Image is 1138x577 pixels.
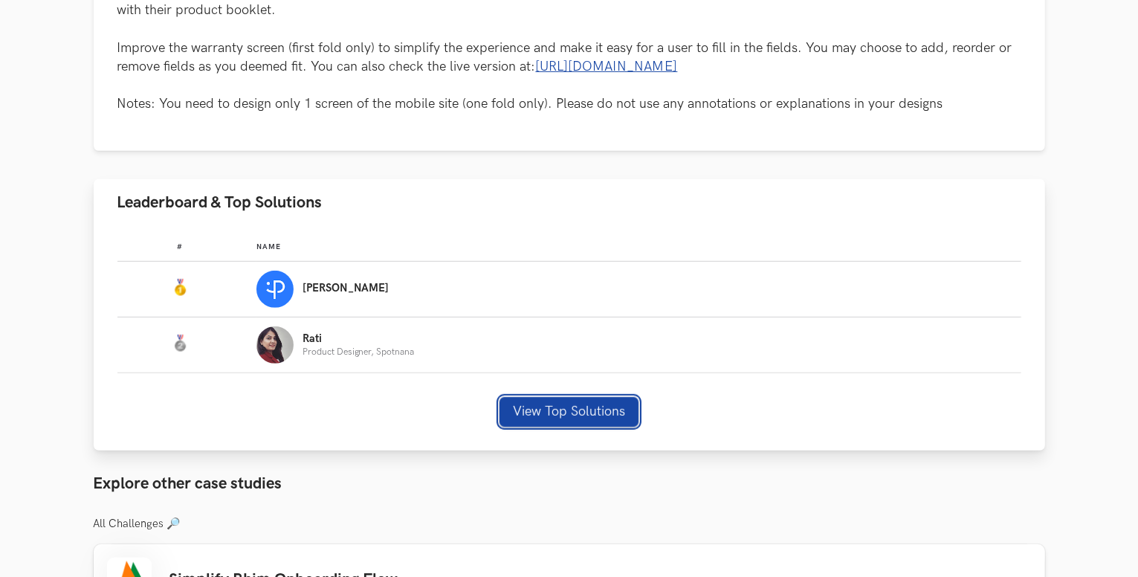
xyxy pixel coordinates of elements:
[94,226,1045,451] div: Leaderboard & Top Solutions
[536,59,678,74] a: [URL][DOMAIN_NAME]
[177,242,183,251] span: #
[117,193,323,213] span: Leaderboard & Top Solutions
[256,271,294,308] img: Profile photo
[171,335,189,352] img: Silver Medal
[117,231,1021,373] table: Leaderboard
[94,518,1045,531] h3: All Challenges 🔎
[500,397,638,427] button: View Top Solutions
[171,279,189,297] img: Gold Medal
[303,333,415,345] p: Rati
[94,474,1045,494] h3: Explore other case studies
[94,179,1045,226] button: Leaderboard & Top Solutions
[303,283,389,294] p: [PERSON_NAME]
[256,242,281,251] span: Name
[303,347,415,357] p: Product Designer, Spotnana
[256,326,294,364] img: Profile photo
